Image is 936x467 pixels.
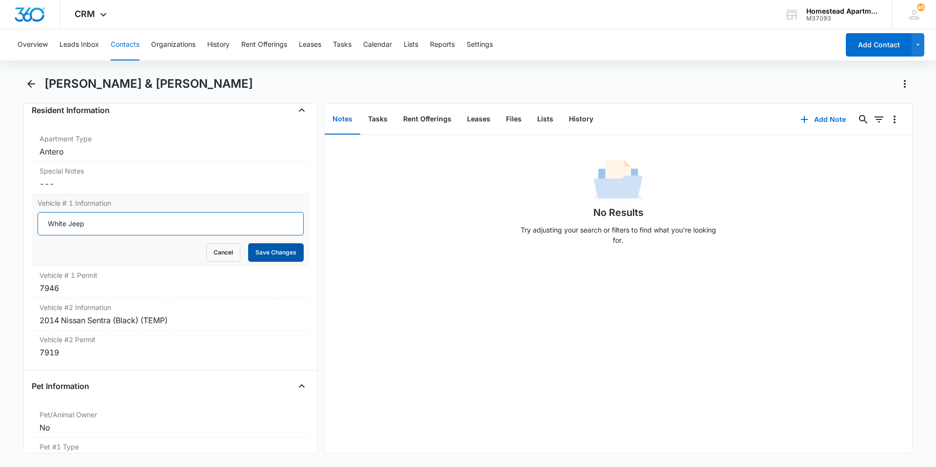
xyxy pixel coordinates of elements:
label: Vehicle #2 Permit [39,334,302,345]
span: 46 [917,3,925,11]
button: Add Contact [846,33,912,57]
h4: Resident Information [32,104,110,116]
button: Lists [529,104,561,135]
div: Vehicle #2 Permit7919 [32,331,310,362]
button: History [561,104,601,135]
input: Vehicle # 1 Information [38,212,304,235]
h4: Pet Information [32,380,89,392]
button: Reports [430,29,455,60]
div: Vehicle #2 Information2014 Nissan Sentra (Black) (TEMP) [32,298,310,331]
button: Lists [404,29,418,60]
button: Filters [871,112,887,127]
label: Apartment Type [39,134,302,144]
button: Search... [856,112,871,127]
button: Cancel [206,243,240,262]
div: Apartment TypeAntero [32,130,310,162]
button: Rent Offerings [241,29,287,60]
button: Back [23,76,39,92]
button: Actions [897,76,913,92]
span: CRM [75,9,95,19]
button: Rent Offerings [395,104,459,135]
label: Vehicle #2 Information [39,302,302,312]
button: Overflow Menu [887,112,902,127]
div: 7919 [39,347,302,358]
button: Save Changes [248,243,304,262]
button: Leases [459,104,498,135]
button: Tasks [360,104,395,135]
div: account id [806,15,877,22]
div: Vehicle # 1 Permit7946 [32,266,310,298]
div: 7946 [39,282,302,294]
label: Special Notes [39,166,302,176]
label: Pet #1 Type [39,442,302,452]
button: Notes [325,104,360,135]
h1: [PERSON_NAME] & [PERSON_NAME] [44,77,253,91]
div: account name [806,7,877,15]
p: Try adjusting your search or filters to find what you’re looking for. [516,225,721,245]
button: History [207,29,230,60]
div: 2014 Nissan Sentra (Black) (TEMP) [39,314,302,326]
button: Leases [299,29,321,60]
button: Settings [467,29,493,60]
dd: --- [39,178,302,190]
button: Tasks [333,29,351,60]
div: No [39,422,302,433]
img: No Data [594,156,643,205]
button: Close [294,378,310,394]
button: Files [498,104,529,135]
button: Contacts [111,29,139,60]
button: Organizations [151,29,195,60]
div: Antero [39,146,302,157]
button: Add Note [791,108,856,131]
div: Pet/Animal OwnerNo [32,406,310,438]
button: Leads Inbox [59,29,99,60]
label: Pet/Animal Owner [39,409,302,420]
div: Special Notes--- [32,162,310,194]
button: Overview [18,29,48,60]
label: Vehicle # 1 Information [38,198,304,208]
label: Vehicle # 1 Permit [39,270,302,280]
button: Calendar [363,29,392,60]
button: Close [294,102,310,118]
div: notifications count [917,3,925,11]
h1: No Results [593,205,643,220]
